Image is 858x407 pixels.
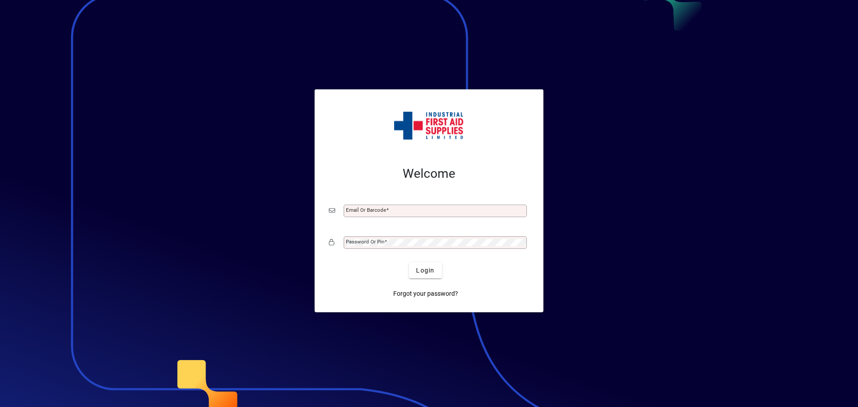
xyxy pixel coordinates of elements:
h2: Welcome [329,166,529,181]
a: Forgot your password? [390,285,462,302]
mat-label: Password or Pin [346,239,384,245]
span: Login [416,266,434,275]
button: Login [409,262,442,278]
mat-label: Email or Barcode [346,207,386,213]
span: Forgot your password? [393,289,458,298]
